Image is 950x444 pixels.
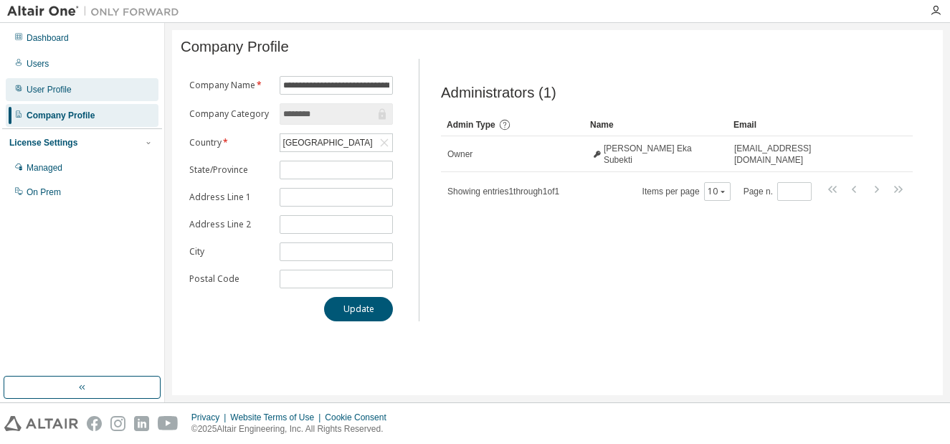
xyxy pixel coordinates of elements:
[447,148,472,160] span: Owner
[189,192,271,203] label: Address Line 1
[158,416,179,431] img: youtube.svg
[642,182,731,201] span: Items per page
[280,134,392,151] div: [GEOGRAPHIC_DATA]
[27,32,69,44] div: Dashboard
[27,162,62,174] div: Managed
[27,110,95,121] div: Company Profile
[325,412,394,423] div: Cookie Consent
[110,416,125,431] img: instagram.svg
[744,182,812,201] span: Page n.
[604,143,721,166] span: [PERSON_NAME] Eka Subekti
[734,143,872,166] span: [EMAIL_ADDRESS][DOMAIN_NAME]
[27,84,72,95] div: User Profile
[590,113,722,136] div: Name
[324,297,393,321] button: Update
[189,246,271,258] label: City
[708,186,727,197] button: 10
[189,80,271,91] label: Company Name
[27,186,61,198] div: On Prem
[189,219,271,230] label: Address Line 2
[447,186,559,197] span: Showing entries 1 through 1 of 1
[447,120,495,130] span: Admin Type
[189,108,271,120] label: Company Category
[181,39,289,55] span: Company Profile
[189,164,271,176] label: State/Province
[7,4,186,19] img: Altair One
[441,85,556,101] span: Administrators (1)
[4,416,78,431] img: altair_logo.svg
[281,135,375,151] div: [GEOGRAPHIC_DATA]
[191,412,230,423] div: Privacy
[230,412,325,423] div: Website Terms of Use
[733,113,873,136] div: Email
[134,416,149,431] img: linkedin.svg
[189,273,271,285] label: Postal Code
[9,137,77,148] div: License Settings
[191,423,395,435] p: © 2025 Altair Engineering, Inc. All Rights Reserved.
[87,416,102,431] img: facebook.svg
[189,137,271,148] label: Country
[27,58,49,70] div: Users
